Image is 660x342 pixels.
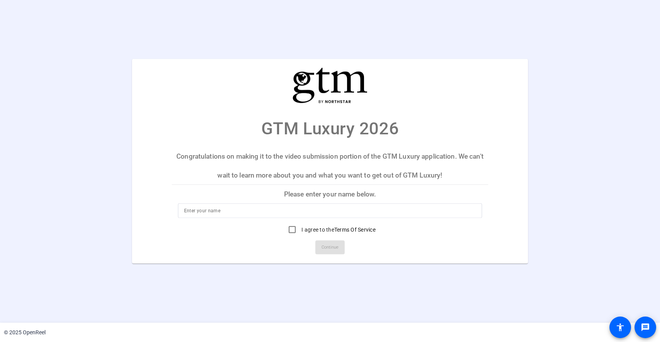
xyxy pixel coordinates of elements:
a: Terms Of Service [334,227,376,233]
p: Congratulations on making it to the video submission portion of the GTM Luxury application. We ca... [172,147,489,185]
div: © 2025 OpenReel [4,328,46,337]
img: company-logo [291,67,369,104]
mat-icon: message [641,323,650,332]
mat-icon: accessibility [616,323,625,332]
p: Please enter your name below. [172,185,489,203]
p: GTM Luxury 2026 [261,116,399,141]
input: Enter your name [184,206,476,215]
label: I agree to the [300,226,376,234]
